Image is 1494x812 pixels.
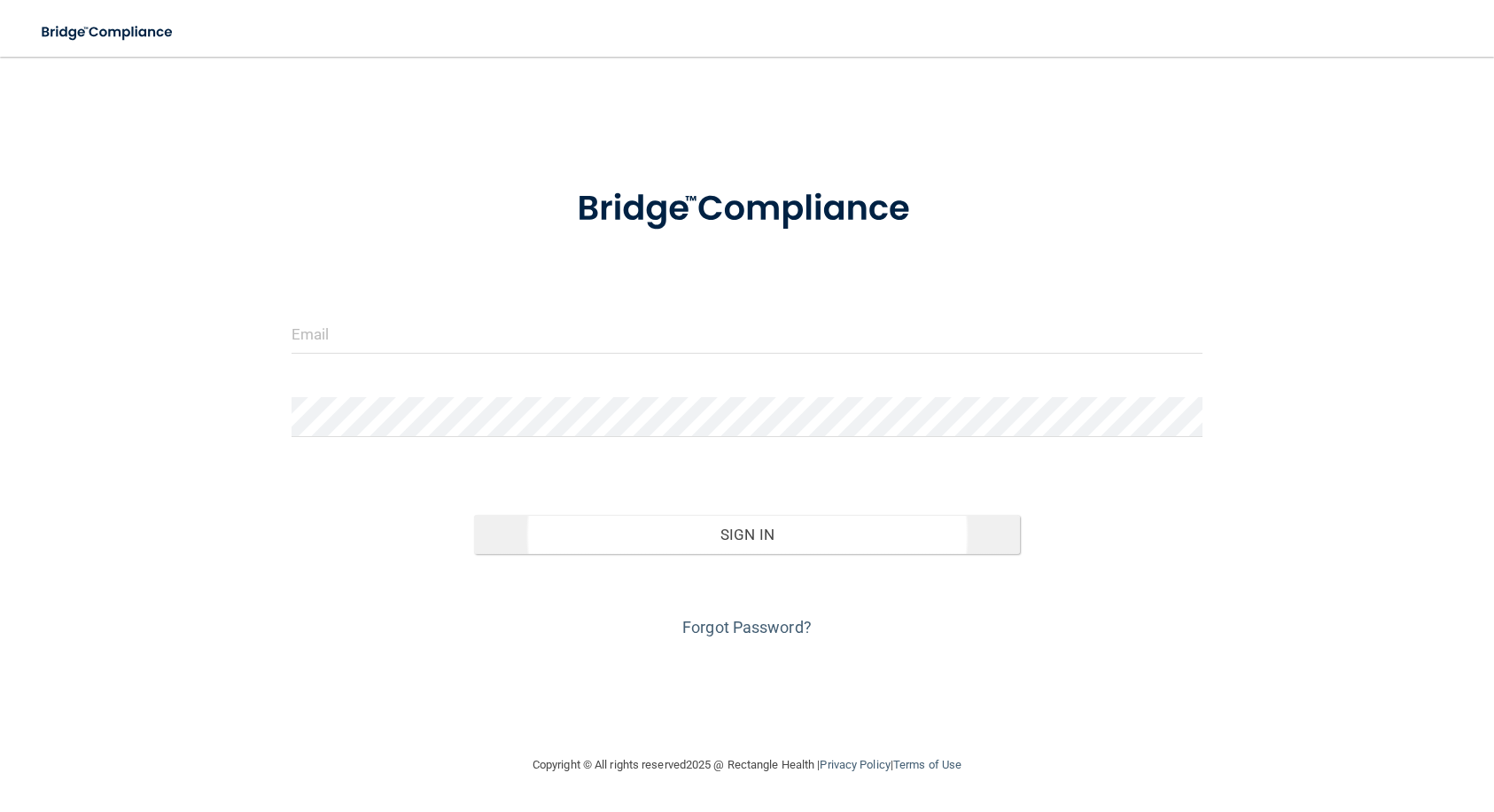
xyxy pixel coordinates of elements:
[292,314,1202,354] input: Email
[820,758,890,771] a: Privacy Policy
[474,515,1021,554] button: Sign In
[682,618,812,636] a: Forgot Password?
[893,758,961,771] a: Terms of Use
[27,14,190,51] img: bridge_compliance_login_screen.278c3ca4.svg
[541,163,953,255] img: bridge_compliance_login_screen.278c3ca4.svg
[424,737,1070,793] div: Copyright © All rights reserved 2025 @ Rectangle Health | |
